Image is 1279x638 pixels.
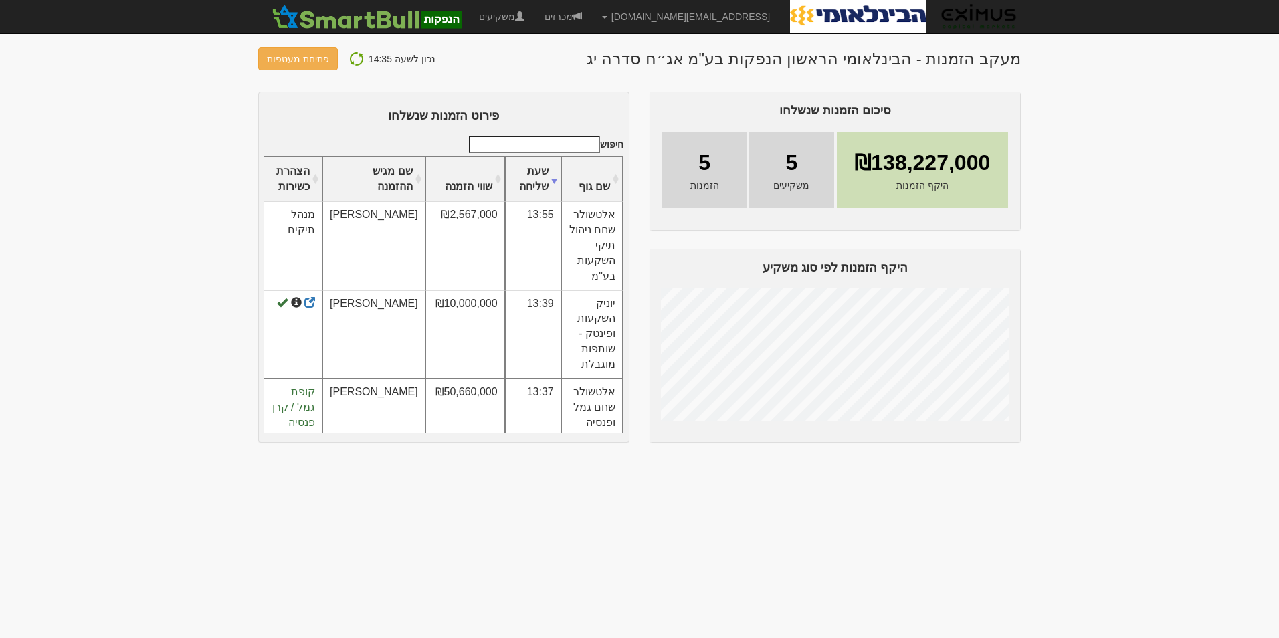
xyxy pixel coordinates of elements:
td: ₪50,660,000 [425,379,505,451]
span: היקף הזמנות [896,179,949,192]
span: 5 [698,148,710,179]
td: [PERSON_NAME] [322,201,425,290]
td: [PERSON_NAME] [322,290,425,379]
th: שווי הזמנה : activate to sort column ascending [425,157,505,202]
span: פירוט הזמנות שנשלחו [388,109,499,122]
span: משקיעים [773,179,809,192]
td: 13:39 [505,290,561,379]
td: 13:37 [505,379,561,451]
img: refresh-icon.png [349,51,365,67]
td: [PERSON_NAME] [322,379,425,451]
span: קופת גמל / קרן פנסיה [272,386,315,428]
input: חיפוש [469,136,600,153]
label: חיפוש [464,136,623,153]
td: אלטשולר שחם גמל ופנסיה בע"מ [561,379,623,451]
p: נכון לשעה 14:35 [369,50,435,68]
h1: מעקב הזמנות - הבינלאומי הראשון הנפקות בע"מ אג״ח סדרה יג [587,50,1021,68]
td: יוניק השקעות ופינטק - שותפות מוגבלת [561,290,623,379]
img: SmartBull Logo [268,3,465,30]
td: אלטשולר שחם ניהול תיקי השקעות בע"מ [561,201,623,290]
span: היקף הזמנות לפי סוג משקיע [763,261,908,274]
button: פתיחת מעטפות [258,47,338,70]
span: 5 [785,148,797,179]
th: הצהרת כשירות : activate to sort column ascending [264,157,322,202]
span: סיכום הזמנות שנשלחו [779,104,891,117]
span: ₪138,227,000 [854,148,990,179]
th: שעת שליחה : activate to sort column ascending [505,157,561,202]
th: שם מגיש ההזמנה : activate to sort column ascending [322,157,425,202]
td: ₪2,567,000 [425,201,505,290]
span: מנהל תיקים [288,209,315,235]
td: 13:55 [505,201,561,290]
th: שם גוף : activate to sort column ascending [561,157,623,202]
td: ₪10,000,000 [425,290,505,379]
span: הזמנות [690,179,719,192]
